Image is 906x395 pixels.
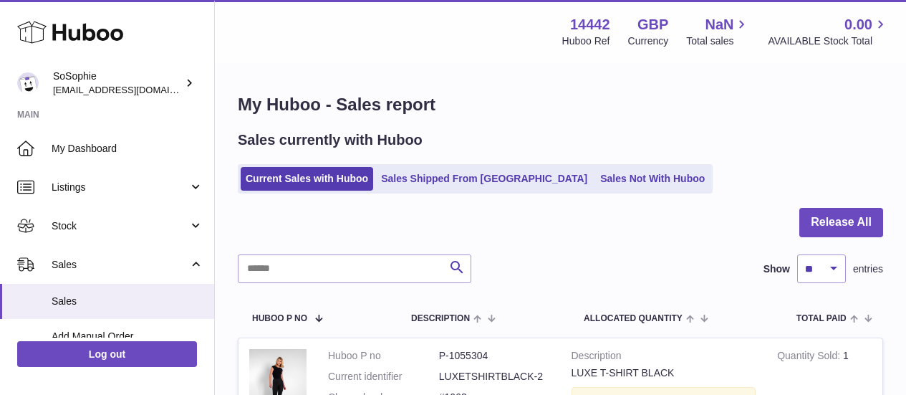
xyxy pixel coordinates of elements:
[52,295,203,308] span: Sales
[686,34,750,48] span: Total sales
[763,262,790,276] label: Show
[628,34,669,48] div: Currency
[52,142,203,156] span: My Dashboard
[705,15,733,34] span: NaN
[411,314,470,323] span: Description
[53,84,211,95] span: [EMAIL_ADDRESS][DOMAIN_NAME]
[17,341,197,367] a: Log out
[238,130,423,150] h2: Sales currently with Huboo
[572,349,756,366] strong: Description
[570,15,610,34] strong: 14442
[238,93,883,116] h1: My Huboo - Sales report
[562,34,610,48] div: Huboo Ref
[637,15,668,34] strong: GBP
[241,167,373,191] a: Current Sales with Huboo
[52,219,188,233] span: Stock
[52,330,203,343] span: Add Manual Order
[52,258,188,272] span: Sales
[584,314,683,323] span: ALLOCATED Quantity
[768,34,889,48] span: AVAILABLE Stock Total
[844,15,872,34] span: 0.00
[572,366,756,380] div: LUXE T-SHIRT BLACK
[799,208,883,237] button: Release All
[439,370,550,384] dd: LUXETSHIRTBLACK-2
[328,370,439,384] dt: Current identifier
[376,167,592,191] a: Sales Shipped From [GEOGRAPHIC_DATA]
[796,314,847,323] span: Total paid
[328,349,439,363] dt: Huboo P no
[52,181,188,194] span: Listings
[853,262,883,276] span: entries
[686,15,750,48] a: NaN Total sales
[53,70,182,97] div: SoSophie
[17,72,39,94] img: internalAdmin-14442@internal.huboo.com
[768,15,889,48] a: 0.00 AVAILABLE Stock Total
[252,314,307,323] span: Huboo P no
[595,167,710,191] a: Sales Not With Huboo
[777,350,843,365] strong: Quantity Sold
[439,349,550,363] dd: P-1055304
